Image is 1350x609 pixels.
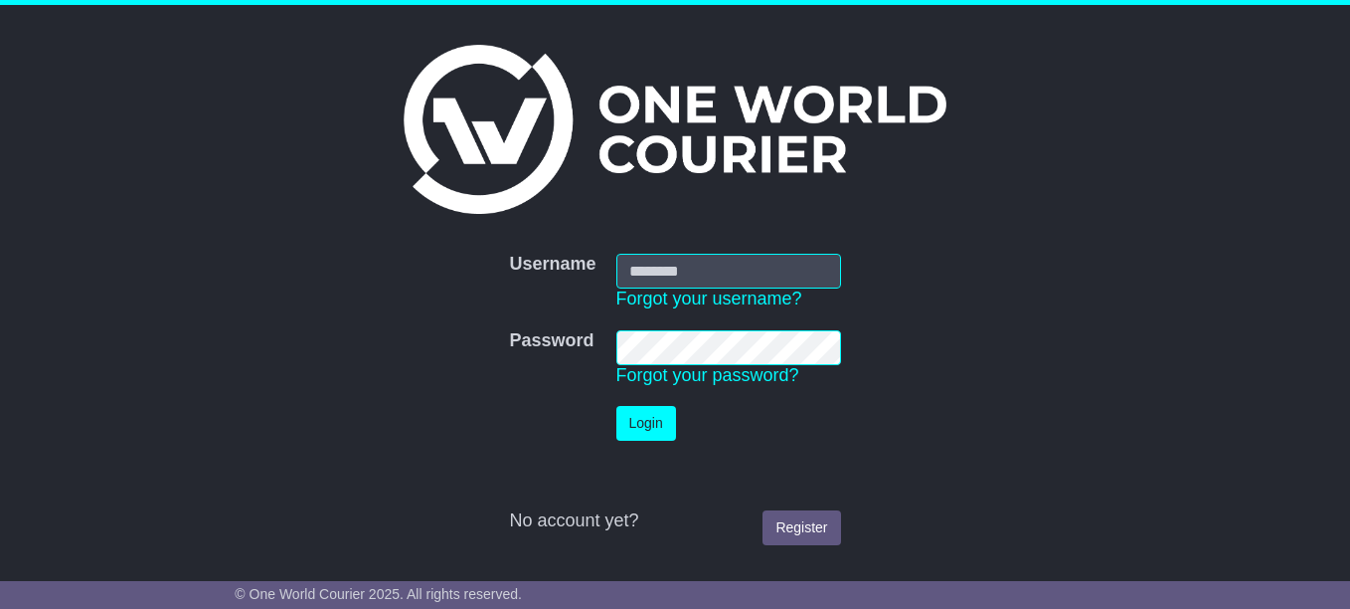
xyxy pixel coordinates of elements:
[616,406,676,441] button: Login
[404,45,946,214] img: One World
[616,289,802,308] a: Forgot your username?
[509,510,840,532] div: No account yet?
[235,586,522,602] span: © One World Courier 2025. All rights reserved.
[509,254,595,276] label: Username
[616,365,799,385] a: Forgot your password?
[509,330,593,352] label: Password
[762,510,840,545] a: Register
